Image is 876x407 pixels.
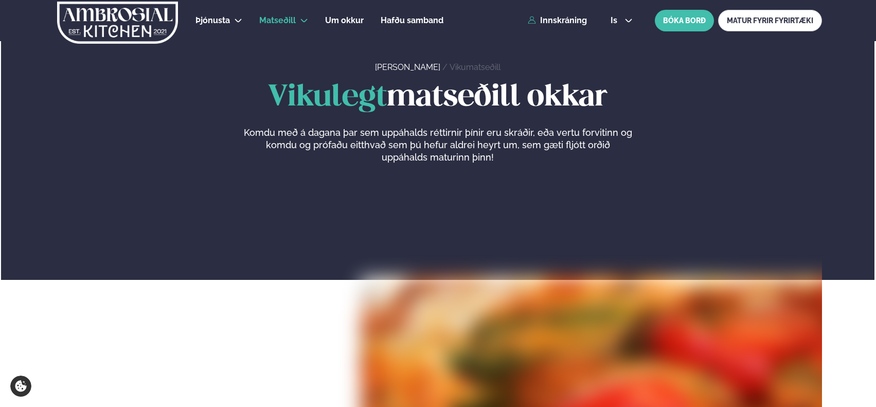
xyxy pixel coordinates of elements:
a: Vikumatseðill [450,62,500,72]
span: is [611,16,620,25]
span: Um okkur [325,15,364,25]
a: MATUR FYRIR FYRIRTÆKI [718,10,822,31]
a: Cookie settings [10,376,31,397]
span: Matseðill [259,15,296,25]
a: Hafðu samband [381,14,443,27]
span: Vikulegt [268,83,387,112]
span: Hafðu samband [381,15,443,25]
a: Þjónusta [195,14,230,27]
button: is [602,16,641,25]
a: Innskráning [528,16,587,25]
img: logo [56,2,179,44]
a: Um okkur [325,14,364,27]
a: Matseðill [259,14,296,27]
span: / [442,62,450,72]
h1: matseðill okkar [54,81,822,114]
a: [PERSON_NAME] [375,62,440,72]
span: Þjónusta [195,15,230,25]
p: Komdu með á dagana þar sem uppáhalds réttirnir þínir eru skráðir, eða vertu forvitinn og komdu og... [243,127,632,164]
button: BÓKA BORÐ [655,10,714,31]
